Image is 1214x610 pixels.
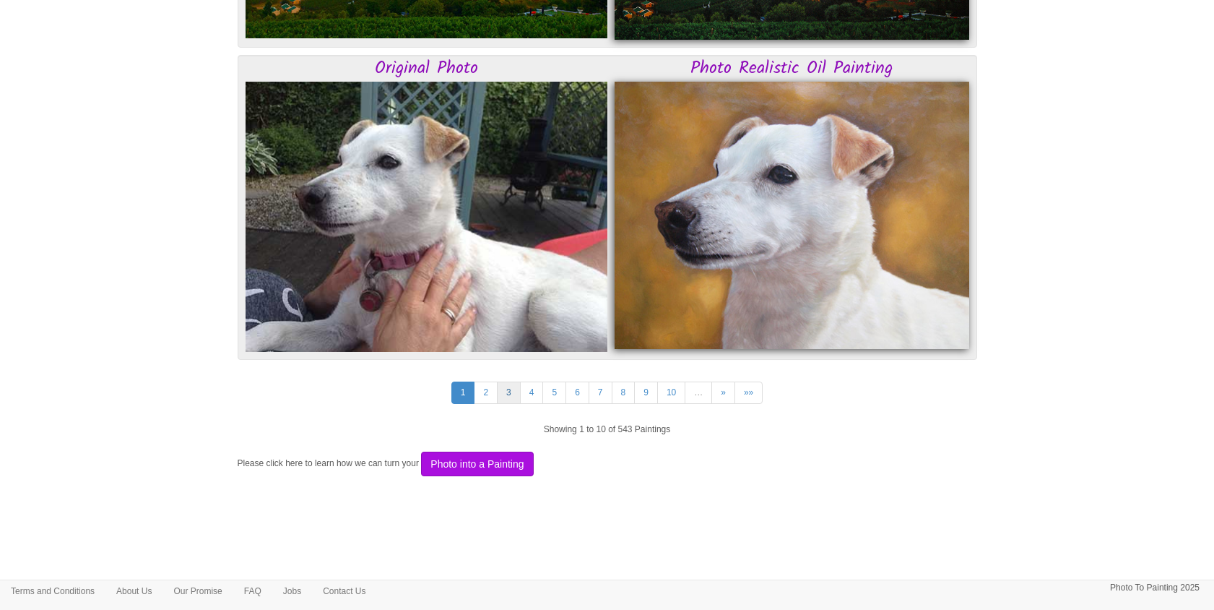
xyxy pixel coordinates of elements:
[246,82,607,352] img: Original Photo
[1110,580,1200,596] p: Photo To Painting 2025
[520,382,544,404] a: 4
[312,580,376,602] a: Contact Us
[685,382,712,404] a: …
[615,82,969,349] img: Oil painting of a dog
[711,382,735,404] a: »
[542,382,566,404] a: 5
[565,382,589,404] a: 6
[615,59,969,78] h3: Photo Realistic Oil Painting
[612,382,636,404] a: 8
[451,382,475,404] a: 1
[162,580,233,602] a: Our Promise
[238,452,977,476] p: Please click here to learn how we can turn your
[497,382,521,404] a: 3
[657,382,685,404] a: 10
[589,382,612,404] a: 7
[421,452,533,476] button: Photo into a Painting
[238,422,977,437] p: Showing 1 to 10 of 543 Paintings
[734,382,763,404] a: »»
[105,580,162,602] a: About Us
[474,382,498,404] a: 2
[634,382,658,404] a: 9
[233,580,272,602] a: FAQ
[272,580,312,602] a: Jobs
[419,458,534,468] a: Photo into a Painting
[246,59,607,78] h3: Original Photo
